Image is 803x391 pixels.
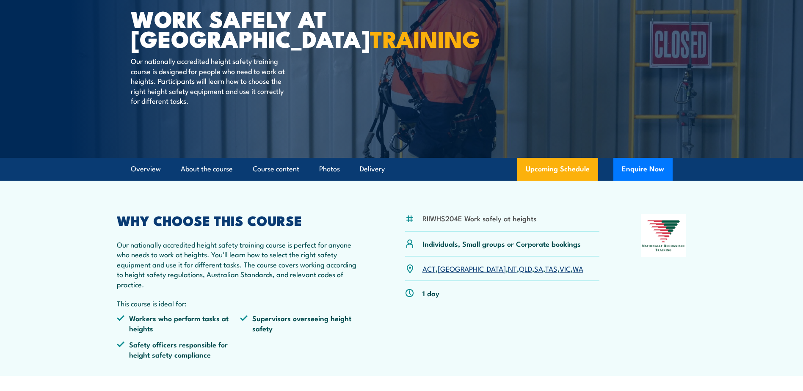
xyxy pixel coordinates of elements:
[560,263,571,273] a: VIC
[519,263,532,273] a: QLD
[253,158,299,180] a: Course content
[117,339,240,359] li: Safety officers responsible for height safety compliance
[534,263,543,273] a: SA
[641,214,687,257] img: Nationally Recognised Training logo.
[573,263,583,273] a: WA
[117,298,364,308] p: This course is ideal for:
[422,239,581,248] p: Individuals, Small groups or Corporate bookings
[422,288,439,298] p: 1 day
[117,214,364,226] h2: WHY CHOOSE THIS COURSE
[370,20,480,55] strong: TRAINING
[240,313,364,333] li: Supervisors overseeing height safety
[131,158,161,180] a: Overview
[319,158,340,180] a: Photos
[181,158,233,180] a: About the course
[422,263,436,273] a: ACT
[117,240,364,289] p: Our nationally accredited height safety training course is perfect for anyone who needs to work a...
[613,158,673,181] button: Enquire Now
[438,263,506,273] a: [GEOGRAPHIC_DATA]
[131,56,285,105] p: Our nationally accredited height safety training course is designed for people who need to work a...
[508,263,517,273] a: NT
[360,158,385,180] a: Delivery
[422,213,536,223] li: RIIWHS204E Work safely at heights
[422,264,583,273] p: , , , , , , ,
[517,158,598,181] a: Upcoming Schedule
[131,8,340,48] h1: Work Safely at [GEOGRAPHIC_DATA]
[117,313,240,333] li: Workers who perform tasks at heights
[545,263,557,273] a: TAS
